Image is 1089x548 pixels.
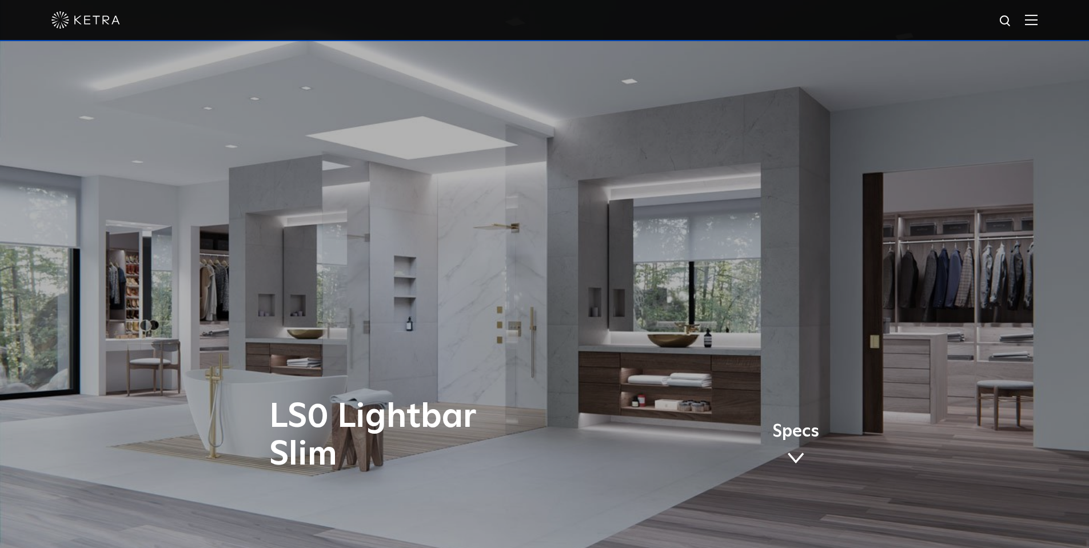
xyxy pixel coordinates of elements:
a: Specs [772,423,819,468]
img: Hamburger%20Nav.svg [1025,14,1038,25]
img: search icon [999,14,1013,29]
span: Specs [772,423,819,440]
img: ketra-logo-2019-white [51,11,120,29]
h1: LS0 Lightbar Slim [269,398,592,474]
